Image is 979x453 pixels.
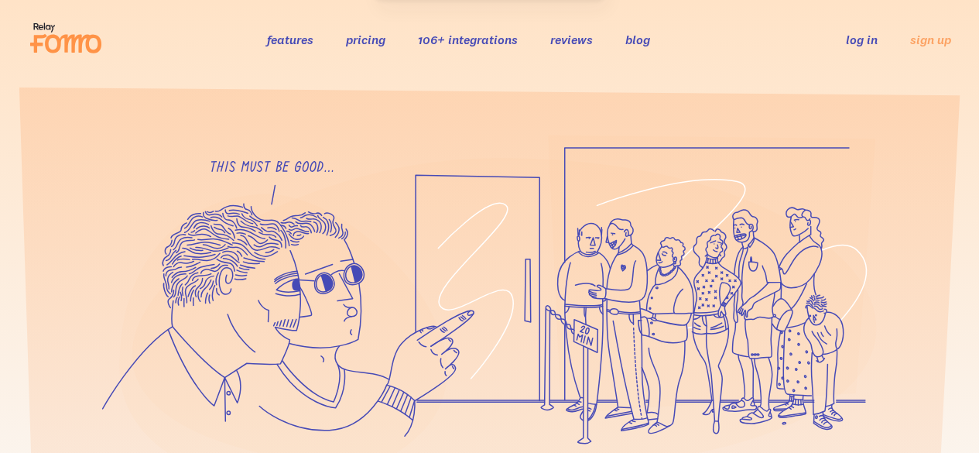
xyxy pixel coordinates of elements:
[267,32,313,47] a: features
[418,32,518,47] a: 106+ integrations
[346,32,385,47] a: pricing
[846,32,878,47] a: log in
[550,32,593,47] a: reviews
[625,32,650,47] a: blog
[910,32,951,48] a: sign up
